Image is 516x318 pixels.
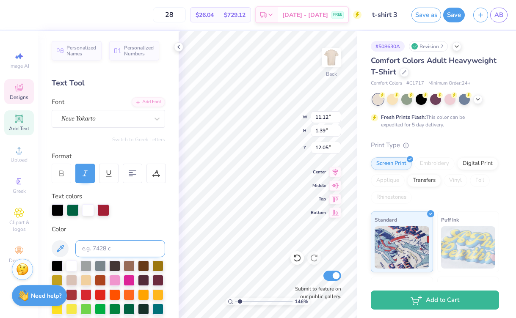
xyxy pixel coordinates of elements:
div: This color can be expedited for 5 day delivery. [381,113,485,129]
div: Screen Print [371,157,412,170]
div: Revision 2 [409,41,448,52]
span: Greek [13,188,26,195]
span: Designs [10,94,28,101]
div: # 508630A [371,41,405,52]
span: Personalized Names [66,45,97,57]
button: Save [443,8,465,22]
strong: Fresh Prints Flash: [381,114,426,121]
span: Middle [311,183,326,189]
div: Back [326,70,337,78]
span: Puff Ink [441,215,459,224]
span: FREE [333,12,342,18]
input: Untitled Design [366,6,407,23]
span: $26.04 [196,11,214,19]
span: Personalized Numbers [124,45,154,57]
span: Upload [11,156,28,163]
div: Foil [470,174,490,187]
strong: Need help? [31,292,61,300]
a: AB [490,8,508,22]
button: Add to Cart [371,291,499,310]
span: Add Text [9,125,29,132]
span: # C1717 [406,80,424,87]
span: AB [494,10,503,20]
span: $729.12 [224,11,246,19]
span: Metallic & Glitter Ink [441,280,491,289]
span: Standard [375,215,397,224]
div: Applique [371,174,405,187]
span: Clipart & logos [4,219,34,233]
div: Vinyl [444,174,467,187]
div: Digital Print [457,157,498,170]
input: e.g. 7428 c [75,240,165,257]
label: Font [52,97,64,107]
label: Text colors [52,192,82,201]
img: Back [323,49,340,66]
span: Decorate [9,257,29,264]
span: Image AI [9,63,29,69]
span: 146 % [295,298,308,305]
div: Rhinestones [371,191,412,204]
button: Save as [411,8,441,22]
div: Text Tool [52,77,165,89]
span: [DATE] - [DATE] [282,11,328,19]
span: Comfort Colors Adult Heavyweight T-Shirt [371,55,497,77]
span: Minimum Order: 24 + [428,80,471,87]
img: Puff Ink [441,226,496,269]
div: Print Type [371,140,499,150]
div: Embroidery [414,157,455,170]
img: Standard [375,226,429,269]
label: Submit to feature on our public gallery. [290,285,341,300]
div: Transfers [407,174,441,187]
span: Bottom [311,210,326,216]
button: Switch to Greek Letters [112,136,165,143]
span: Comfort Colors [371,80,402,87]
input: – – [153,7,186,22]
div: Add Font [132,97,165,107]
span: Top [311,196,326,202]
div: Color [52,225,165,234]
span: Center [311,169,326,175]
div: Format [52,151,166,161]
span: Neon Ink [375,280,395,289]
